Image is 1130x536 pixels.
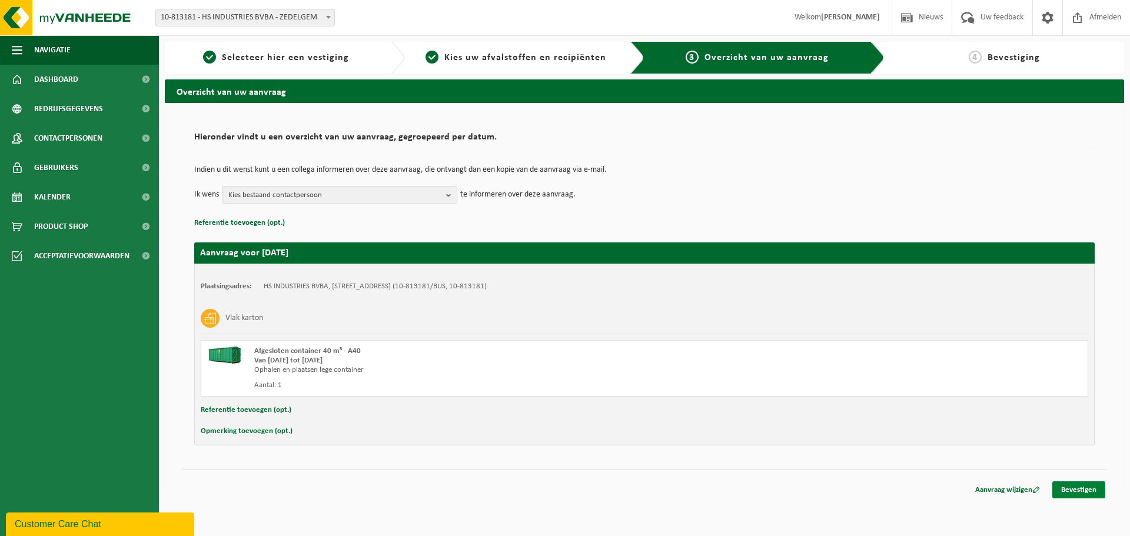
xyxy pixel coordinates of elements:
a: 2Kies uw afvalstoffen en recipiënten [411,51,621,65]
span: Afgesloten container 40 m³ - A40 [254,347,361,355]
strong: Van [DATE] tot [DATE] [254,357,323,364]
span: Kies uw afvalstoffen en recipiënten [444,53,606,62]
strong: Plaatsingsadres: [201,282,252,290]
span: Kies bestaand contactpersoon [228,187,441,204]
span: 10-813181 - HS INDUSTRIES BVBA - ZEDELGEM [155,9,335,26]
strong: [PERSON_NAME] [821,13,880,22]
button: Referentie toevoegen (opt.) [201,402,291,418]
span: Product Shop [34,212,88,241]
a: Bevestigen [1052,481,1105,498]
p: Indien u dit wenst kunt u een collega informeren over deze aanvraag, die ontvangt dan een kopie v... [194,166,1095,174]
td: HS INDUSTRIES BVBA, [STREET_ADDRESS] (10-813181/BUS, 10-813181) [264,282,487,291]
a: Aanvraag wijzigen [966,481,1049,498]
span: Bevestiging [988,53,1040,62]
div: Aantal: 1 [254,381,692,390]
strong: Aanvraag voor [DATE] [200,248,288,258]
span: 1 [203,51,216,64]
span: Gebruikers [34,153,78,182]
a: 1Selecteer hier een vestiging [171,51,381,65]
span: Contactpersonen [34,124,102,153]
p: Ik wens [194,186,219,204]
span: Acceptatievoorwaarden [34,241,129,271]
span: 4 [969,51,982,64]
span: 3 [686,51,699,64]
span: Overzicht van uw aanvraag [704,53,829,62]
iframe: chat widget [6,510,197,536]
h3: Vlak karton [225,309,263,328]
p: te informeren over deze aanvraag. [460,186,576,204]
span: Bedrijfsgegevens [34,94,103,124]
button: Referentie toevoegen (opt.) [194,215,285,231]
span: Kalender [34,182,71,212]
img: HK-XA-40-GN-00.png [207,347,242,364]
button: Kies bestaand contactpersoon [222,186,457,204]
span: Navigatie [34,35,71,65]
h2: Hieronder vindt u een overzicht van uw aanvraag, gegroepeerd per datum. [194,132,1095,148]
span: Selecteer hier een vestiging [222,53,349,62]
button: Opmerking toevoegen (opt.) [201,424,293,439]
h2: Overzicht van uw aanvraag [165,79,1124,102]
span: 2 [426,51,438,64]
span: Dashboard [34,65,78,94]
span: 10-813181 - HS INDUSTRIES BVBA - ZEDELGEM [156,9,334,26]
div: Ophalen en plaatsen lege container [254,365,692,375]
